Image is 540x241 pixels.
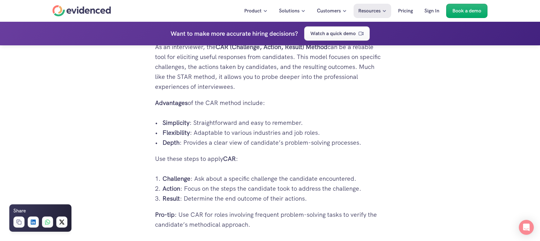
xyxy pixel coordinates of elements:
p: Sign In [424,7,439,15]
p: : Focus on the steps the candidate took to address the challenge. [162,184,385,193]
a: Pricing [393,4,418,18]
strong: Pro-tip [155,211,175,219]
strong: Challenge [162,175,190,183]
strong: CAR [223,155,236,163]
p: : Determine the end outcome of their actions. [162,193,385,203]
p: : Straightforward and easy to remember. [162,118,385,128]
strong: Action [162,184,180,193]
p: : Ask about a specific challenge the candidate encountered. [162,174,385,184]
a: Home [53,5,111,16]
p: Customers [317,7,341,15]
p: Pricing [398,7,413,15]
p: Product [244,7,262,15]
a: Book a demo [446,4,487,18]
p: Watch a quick demo [310,30,356,38]
p: Solutions [279,7,300,15]
a: Watch a quick demo [304,26,370,41]
p: Resources [358,7,381,15]
p: : Provides a clear view of candidate’s problem-solving processes. [162,138,385,148]
a: Sign In [420,4,444,18]
strong: CAR (Challenge, Action, Result) Method [216,43,327,51]
p: As an interviewer, the can be a reliable tool for eliciting useful responses from candidates. Thi... [155,42,385,92]
strong: Result [162,194,180,202]
strong: Flexibility [162,129,190,137]
p: : Use CAR for roles involving frequent problem-solving tasks to verify the candidate’s methodical... [155,210,385,230]
strong: Simplicity [162,119,190,127]
p: Book a demo [452,7,481,15]
p: of the CAR method include: [155,98,385,108]
strong: Depth [162,139,180,147]
p: : Adaptable to various industries and job roles. [162,128,385,138]
strong: Advantages [155,99,188,107]
h6: Share [13,207,26,215]
div: Open Intercom Messenger [519,220,534,235]
h4: Want to make more accurate hiring decisions? [171,29,298,39]
p: Use these steps to apply : [155,154,385,164]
